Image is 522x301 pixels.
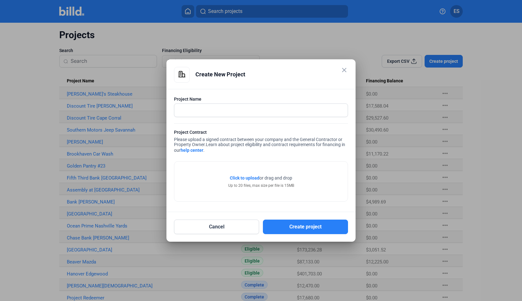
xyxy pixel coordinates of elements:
[181,148,203,153] a: help center
[174,96,348,102] div: Project Name
[230,175,259,180] span: Click to upload
[263,220,348,234] button: Create project
[174,129,348,137] div: Project Contract
[174,129,348,155] div: Please upload a signed contract between your company and the General Contractor or Property Owner.
[195,67,348,82] div: Create New Project
[174,142,345,153] span: Learn about project eligibility and contract requirements for financing in our .
[340,66,348,74] mat-icon: close
[259,175,292,181] span: or drag and drop
[174,220,259,234] button: Cancel
[228,183,294,188] div: Up to 20 files, max size per file is 15MB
